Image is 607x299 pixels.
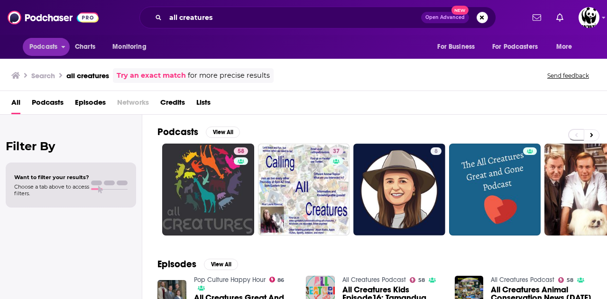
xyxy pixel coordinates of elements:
a: 58 [162,144,254,236]
a: Credits [160,95,185,114]
span: Monitoring [112,40,146,54]
a: All [11,95,20,114]
a: 8 [353,144,445,236]
span: 58 [567,278,573,282]
button: View All [206,127,240,138]
button: open menu [486,38,552,56]
span: Networks [117,95,149,114]
input: Search podcasts, credits, & more... [166,10,421,25]
a: Pop Culture Happy Hour [194,276,266,284]
a: 58 [234,147,248,155]
a: Episodes [75,95,106,114]
a: EpisodesView All [157,258,238,270]
span: 58 [418,278,425,282]
a: All Creatures Podcast [491,276,554,284]
span: Open Advanced [425,15,465,20]
button: open menu [550,38,584,56]
img: User Profile [579,7,599,28]
a: 37 [258,144,350,236]
span: Charts [75,40,95,54]
h2: Filter By [6,139,136,153]
a: PodcastsView All [157,126,240,138]
a: Show notifications dropdown [529,9,545,26]
a: Try an exact match [117,70,186,81]
h2: Episodes [157,258,196,270]
a: Charts [69,38,101,56]
span: Choose a tab above to access filters. [14,183,89,197]
span: 58 [238,147,244,156]
span: for more precise results [188,70,270,81]
span: For Podcasters [492,40,538,54]
span: Want to filter your results? [14,174,89,181]
a: All Creatures Podcast [342,276,406,284]
a: 8 [431,147,441,155]
h2: Podcasts [157,126,198,138]
span: 8 [434,147,438,156]
button: View All [204,259,238,270]
h3: Search [31,71,55,80]
button: Send feedback [544,72,592,80]
button: open menu [23,38,70,56]
a: 58 [410,277,425,283]
span: Logged in as MXA_Team [579,7,599,28]
span: Podcasts [29,40,57,54]
a: Podcasts [32,95,64,114]
a: 86 [269,277,285,282]
button: open menu [106,38,158,56]
button: Show profile menu [579,7,599,28]
a: 58 [558,277,573,283]
a: Lists [196,95,211,114]
span: 86 [277,278,284,282]
button: open menu [431,38,487,56]
a: 37 [329,147,343,155]
a: Show notifications dropdown [552,9,567,26]
span: More [556,40,572,54]
span: For Business [437,40,475,54]
span: 37 [333,147,340,156]
div: Search podcasts, credits, & more... [139,7,496,28]
img: Podchaser - Follow, Share and Rate Podcasts [8,9,99,27]
h3: all creatures [66,71,109,80]
button: Open AdvancedNew [421,12,469,23]
span: New [451,6,469,15]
